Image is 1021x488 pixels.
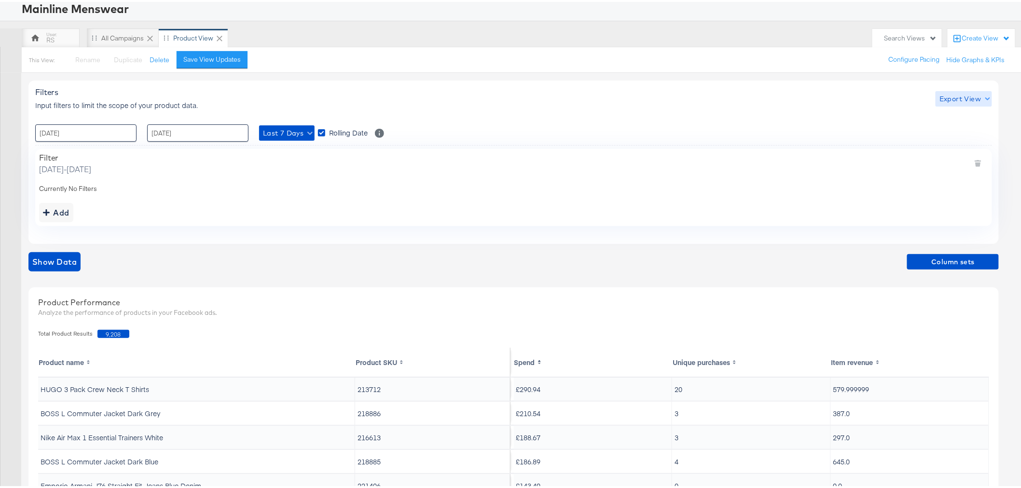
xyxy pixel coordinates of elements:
[28,250,81,270] button: showdata
[355,346,510,375] th: Toggle SortBy
[32,253,77,267] span: Show Data
[831,376,990,399] td: 579.999999
[39,201,73,220] button: addbutton
[911,254,995,266] span: Column sets
[831,400,990,423] td: 387.0
[263,125,311,137] span: Last 7 Days
[43,204,69,217] div: Add
[38,448,355,471] td: BOSS L Commuter Jacket Dark Blue
[884,32,937,41] div: Search Views
[936,89,992,105] button: Export View
[672,346,831,375] th: Toggle SortBy
[38,306,989,315] div: Analyze the performance of products in your Facebook ads.
[101,32,144,41] div: All Campaigns
[39,182,988,191] div: Currently No Filters
[97,328,129,336] span: 9,208
[38,376,355,399] td: HUGO 3 Pack Crew Neck T Shirts
[38,328,97,336] span: Total Product Results
[75,54,100,62] span: Rename
[907,252,999,268] button: Column sets
[514,346,673,375] th: Toggle SortBy
[35,98,198,108] span: Input filters to limit the scope of your product data.
[939,91,988,103] span: Export View
[39,162,91,173] span: [DATE] - [DATE]
[355,400,510,423] td: 218886
[514,376,673,399] td: £290.94
[114,54,142,62] span: Duplicate
[173,32,213,41] div: Product View
[962,32,1010,41] div: Create View
[947,54,1005,63] button: Hide Graphs & KPIs
[183,53,241,62] div: Save View Updates
[355,376,510,399] td: 213712
[38,424,355,447] td: Nike Air Max 1 Essential Trainers White
[46,34,55,43] div: RS
[38,400,355,423] td: BOSS L Commuter Jacket Dark Grey
[355,448,510,471] td: 218885
[514,448,673,471] td: £186.89
[38,295,989,306] div: Product Performance
[35,85,58,95] span: Filters
[672,424,831,447] td: 3
[355,424,510,447] td: 216613
[38,346,355,375] th: Toggle SortBy
[29,54,55,62] div: This View:
[164,33,169,39] div: Drag to reorder tab
[150,54,169,63] button: Delete
[882,49,947,67] button: Configure Pacing
[672,400,831,423] td: 3
[39,151,91,161] div: Filter
[92,33,97,39] div: Drag to reorder tab
[329,126,368,136] span: Rolling Date
[831,346,990,375] th: Toggle SortBy
[672,376,831,399] td: 20
[514,400,673,423] td: £210.54
[514,424,673,447] td: £188.67
[831,448,990,471] td: 645.0
[177,49,248,67] button: Save View Updates
[259,123,315,139] button: Last 7 Days
[672,448,831,471] td: 4
[831,424,990,447] td: 297.0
